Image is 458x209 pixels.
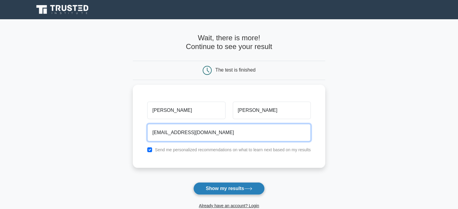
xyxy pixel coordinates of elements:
a: Already have an account? Login [199,203,259,208]
input: Email [147,124,311,141]
input: First name [147,102,225,119]
label: Send me personalized recommendations on what to learn next based on my results [155,147,311,152]
h4: Wait, there is more! Continue to see your result [133,34,325,51]
div: The test is finished [215,67,255,72]
input: Last name [233,102,311,119]
button: Show my results [193,182,264,195]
